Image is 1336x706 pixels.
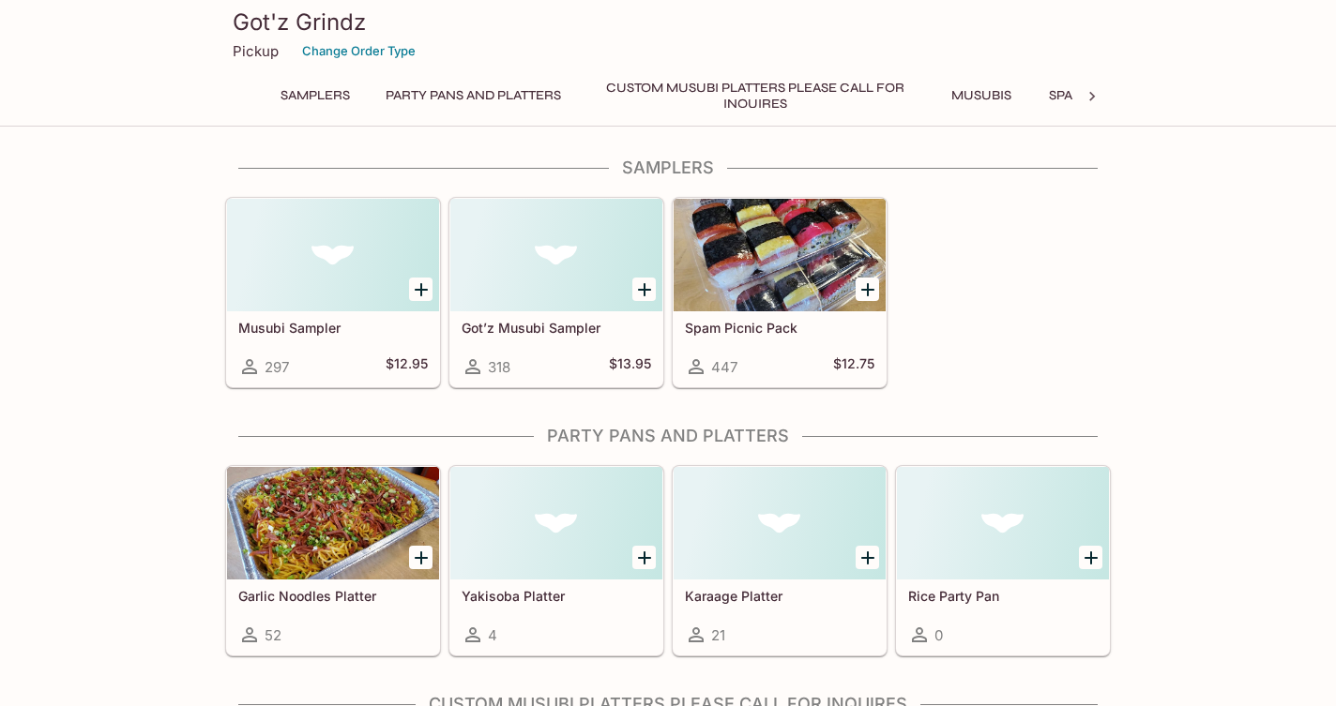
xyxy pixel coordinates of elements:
span: 447 [711,358,737,376]
h4: Samplers [225,158,1111,178]
div: Rice Party Pan [897,467,1109,579]
h5: Rice Party Pan [908,588,1098,604]
div: Spam Picnic Pack [674,199,886,311]
span: 318 [488,358,510,376]
p: Pickup [233,42,279,60]
span: 0 [934,626,943,644]
div: Musubi Sampler [227,199,439,311]
a: Yakisoba Platter4 [449,466,663,655]
h4: Party Pans and Platters [225,426,1111,446]
a: Got’z Musubi Sampler318$13.95 [449,198,663,387]
h5: Garlic Noodles Platter [238,588,428,604]
div: Karaage Platter [674,467,886,579]
div: Garlic Noodles Platter [227,467,439,579]
button: Custom Musubi Platters PLEASE CALL FOR INQUIRES [586,83,924,109]
h5: Got’z Musubi Sampler [462,320,651,336]
button: Party Pans and Platters [375,83,571,109]
span: 21 [711,626,725,644]
button: Add Got’z Musubi Sampler [632,278,656,301]
h5: $12.75 [833,355,874,378]
h3: Got'z Grindz [233,8,1103,37]
button: Add Spam Picnic Pack [856,278,879,301]
button: Spam Musubis [1039,83,1158,109]
h5: Yakisoba Platter [462,588,651,604]
button: Add Musubi Sampler [409,278,433,301]
button: Musubis [939,83,1024,109]
a: Musubi Sampler297$12.95 [226,198,440,387]
h5: Karaage Platter [685,588,874,604]
button: Add Rice Party Pan [1079,546,1102,569]
h5: Musubi Sampler [238,320,428,336]
a: Karaage Platter21 [673,466,887,655]
span: 4 [488,626,497,644]
button: Add Karaage Platter [856,546,879,569]
h5: $13.95 [609,355,651,378]
div: Yakisoba Platter [450,467,662,579]
a: Rice Party Pan0 [896,466,1110,655]
span: 297 [265,358,289,376]
button: Add Garlic Noodles Platter [409,546,433,569]
span: 52 [265,626,281,644]
h5: $12.95 [386,355,428,378]
h5: Spam Picnic Pack [685,320,874,336]
a: Spam Picnic Pack447$12.75 [673,198,887,387]
button: Samplers [270,83,360,109]
button: Add Yakisoba Platter [632,546,656,569]
button: Change Order Type [294,37,424,66]
a: Garlic Noodles Platter52 [226,466,440,655]
div: Got’z Musubi Sampler [450,199,662,311]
